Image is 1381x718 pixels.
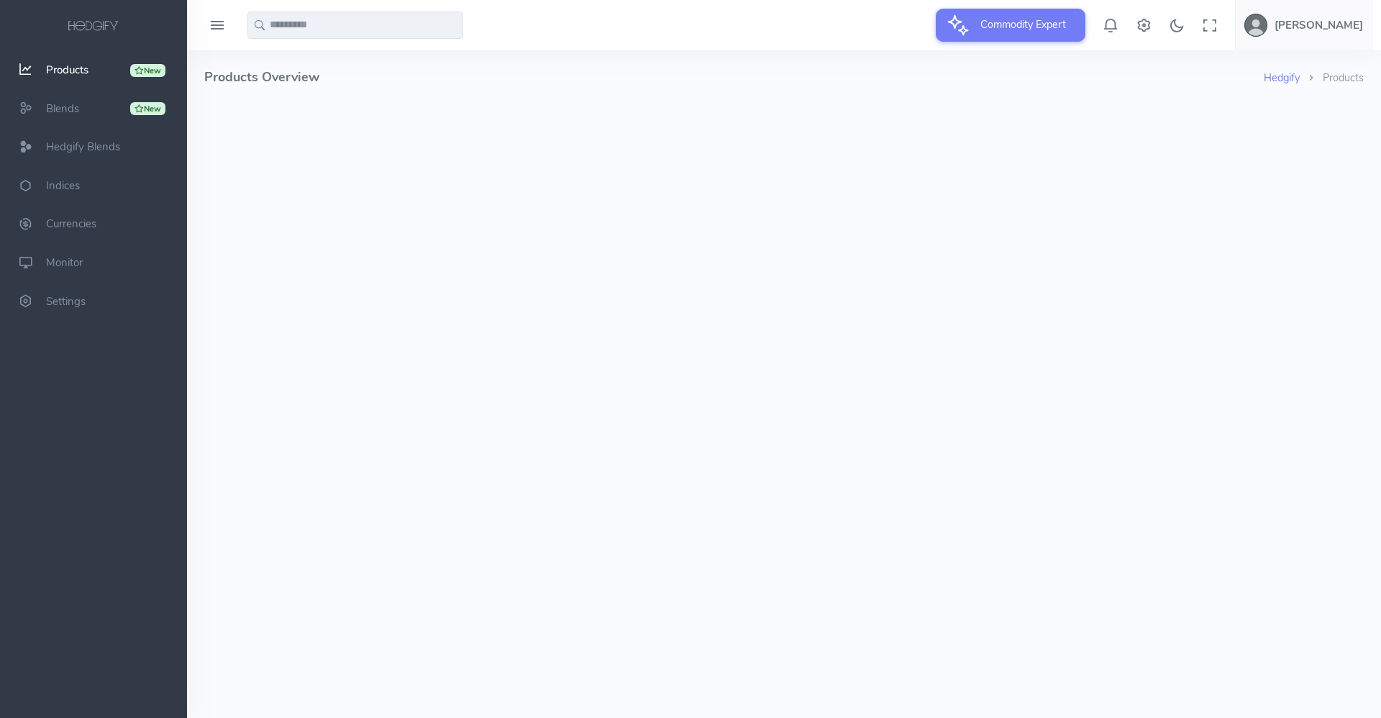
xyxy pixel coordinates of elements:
[1275,19,1363,31] h5: [PERSON_NAME]
[65,19,122,35] img: logo
[204,50,1264,104] h4: Products Overview
[130,102,165,115] div: New
[46,178,80,193] span: Indices
[46,294,86,309] span: Settings
[46,255,83,270] span: Monitor
[1244,14,1267,37] img: user-image
[936,17,1085,32] a: Commodity Expert
[972,9,1075,40] span: Commodity Expert
[46,101,79,116] span: Blends
[936,9,1085,42] button: Commodity Expert
[1300,71,1364,86] li: Products
[1264,71,1300,85] a: Hedgify
[46,63,88,77] span: Products
[130,64,165,77] div: New
[46,217,96,232] span: Currencies
[46,140,120,154] span: Hedgify Blends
